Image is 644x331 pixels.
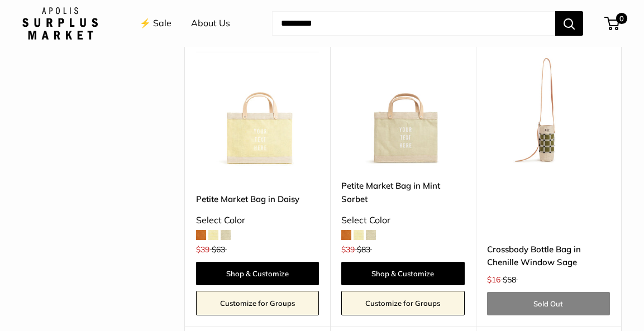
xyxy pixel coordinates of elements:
[341,244,355,255] span: $39
[487,243,610,269] a: Crossbody Bottle Bag in Chenille Window Sage
[196,45,319,168] a: Petite Market Bag in DaisyPetite Market Bag in Daisy
[616,13,627,24] span: 0
[341,45,464,168] a: Petite Market Bag in Mint SorbetPetite Market Bag in Mint Sorbet
[272,11,555,36] input: Search...
[191,15,230,32] a: About Us
[341,291,464,315] a: Customize for Groups
[341,212,464,229] div: Select Color
[487,275,500,285] span: $16
[196,244,209,255] span: $39
[487,45,610,168] img: Crossbody Bottle Bag in Chenille Window Sage
[341,179,464,205] a: Petite Market Bag in Mint Sorbet
[503,275,516,285] span: $58
[357,244,370,255] span: $83
[22,7,98,40] img: Apolis: Surplus Market
[487,45,610,168] a: Crossbody Bottle Bag in Chenille Window SageCrossbody Bottle Bag in Chenille Window Sage
[196,212,319,229] div: Select Color
[196,262,319,285] a: Shop & Customize
[605,17,619,30] a: 0
[341,45,464,168] img: Petite Market Bag in Mint Sorbet
[487,292,610,315] a: Sold Out
[140,15,171,32] a: ⚡️ Sale
[196,291,319,315] a: Customize for Groups
[341,262,464,285] a: Shop & Customize
[555,11,583,36] button: Search
[196,193,319,205] a: Petite Market Bag in Daisy
[196,45,319,168] img: Petite Market Bag in Daisy
[212,244,225,255] span: $63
